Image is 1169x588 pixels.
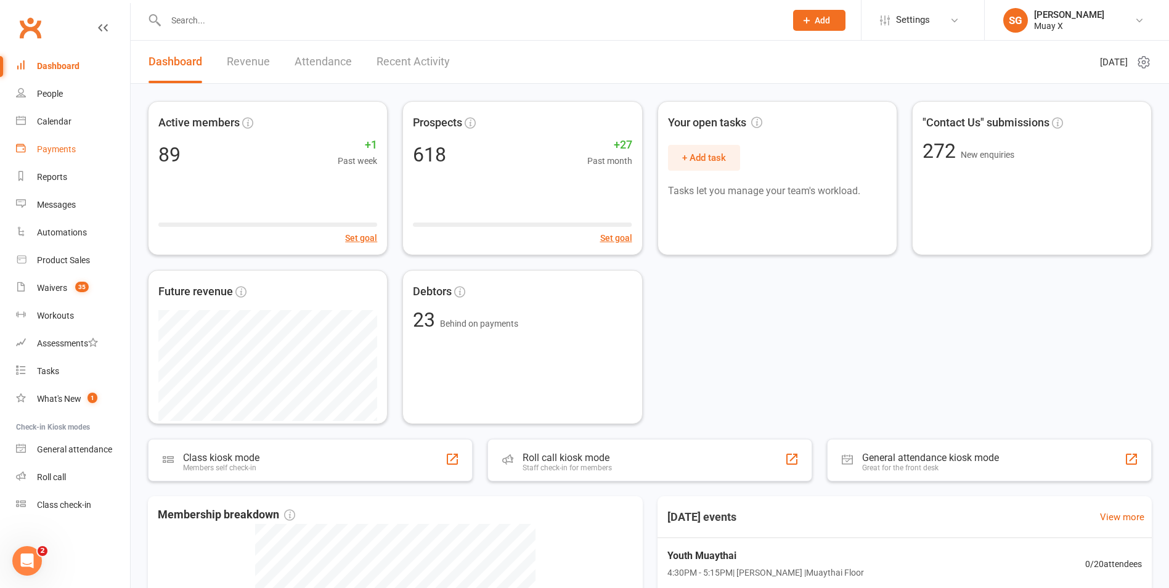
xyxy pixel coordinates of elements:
div: People [37,89,63,99]
a: Roll call [16,463,130,491]
div: Reports [37,172,67,182]
div: 618 [413,145,446,165]
a: Revenue [227,41,270,83]
span: 272 [923,139,961,163]
span: +27 [587,136,632,154]
a: Product Sales [16,247,130,274]
span: 0 / 20 attendees [1085,557,1142,571]
span: 35 [75,282,89,292]
span: 1 [88,393,97,403]
div: Staff check-in for members [523,463,612,472]
a: Attendance [295,41,352,83]
div: Product Sales [37,255,90,265]
a: View more [1100,510,1144,525]
span: Prospects [413,114,462,132]
span: Membership breakdown [158,506,295,524]
a: Class kiosk mode [16,491,130,519]
a: Calendar [16,108,130,136]
a: Assessments [16,330,130,357]
div: Class kiosk mode [183,452,259,463]
a: Clubworx [15,12,46,43]
a: Reports [16,163,130,191]
div: SG [1003,8,1028,33]
button: Set goal [600,231,632,245]
div: Roll call [37,472,66,482]
span: "Contact Us" submissions [923,114,1049,132]
a: Waivers 35 [16,274,130,302]
a: Recent Activity [377,41,450,83]
div: General attendance [37,444,112,454]
a: Payments [16,136,130,163]
h3: [DATE] events [658,506,746,528]
div: Calendar [37,116,71,126]
button: Set goal [345,231,377,245]
div: Messages [37,200,76,210]
p: Tasks let you manage your team's workload. [668,183,887,199]
div: [PERSON_NAME] [1034,9,1104,20]
span: [DATE] [1100,55,1128,70]
div: Tasks [37,366,59,376]
div: Great for the front desk [862,463,999,472]
span: 4:30PM - 5:15PM | [PERSON_NAME] | Muaythai Floor [667,566,864,579]
input: Search... [162,12,777,29]
span: Past month [587,154,632,168]
span: Youth Muaythai [667,548,864,564]
span: Settings [896,6,930,34]
span: Debtors [413,283,452,301]
span: Past week [338,154,377,168]
span: Your open tasks [668,114,762,132]
div: Workouts [37,311,74,321]
a: General attendance kiosk mode [16,436,130,463]
span: +1 [338,136,377,154]
div: 89 [158,145,181,165]
a: Dashboard [149,41,202,83]
iframe: Intercom live chat [12,546,42,576]
div: Dashboard [37,61,79,71]
div: Waivers [37,283,67,293]
div: Assessments [37,338,98,348]
a: Messages [16,191,130,219]
span: Behind on payments [440,319,518,329]
div: Members self check-in [183,463,259,472]
a: Workouts [16,302,130,330]
a: What's New1 [16,385,130,413]
button: + Add task [668,145,740,171]
div: Roll call kiosk mode [523,452,612,463]
a: People [16,80,130,108]
button: Add [793,10,845,31]
div: Automations [37,227,87,237]
div: General attendance kiosk mode [862,452,999,463]
span: Active members [158,114,240,132]
div: Class check-in [37,500,91,510]
span: 23 [413,308,440,332]
a: Dashboard [16,52,130,80]
span: Future revenue [158,283,233,301]
div: What's New [37,394,81,404]
span: Add [815,15,830,25]
div: Payments [37,144,76,154]
a: Automations [16,219,130,247]
a: Tasks [16,357,130,385]
div: Muay X [1034,20,1104,31]
span: 2 [38,546,47,556]
span: New enquiries [961,150,1014,160]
